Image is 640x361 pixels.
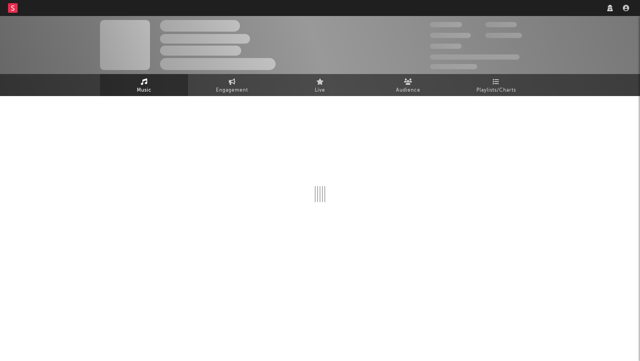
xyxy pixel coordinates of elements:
[452,74,540,96] a: Playlists/Charts
[430,54,520,60] span: 50,000,000 Monthly Listeners
[430,44,462,49] span: 100,000
[137,86,152,95] span: Music
[315,86,325,95] span: Live
[476,86,516,95] span: Playlists/Charts
[396,86,420,95] span: Audience
[276,74,364,96] a: Live
[100,74,188,96] a: Music
[364,74,452,96] a: Audience
[430,22,462,27] span: 300,000
[430,64,477,69] span: Jump Score: 85.0
[485,22,517,27] span: 100,000
[216,86,248,95] span: Engagement
[430,33,471,38] span: 50,000,000
[188,74,276,96] a: Engagement
[485,33,522,38] span: 1,000,000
